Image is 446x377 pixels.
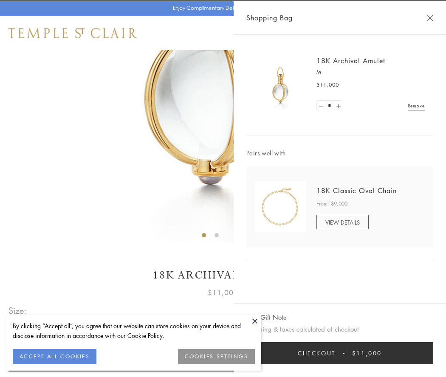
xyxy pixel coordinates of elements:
[246,148,433,158] span: Pairs well with
[316,200,347,208] span: From: $9,000
[246,12,293,23] span: Shopping Bag
[255,59,306,110] img: 18K Archival Amulet
[352,349,382,358] span: $11,000
[325,218,360,226] span: VIEW DETAILS
[13,321,255,340] div: By clicking “Accept all”, you agree that our website can store cookies on your device and disclos...
[255,181,306,232] img: N88865-OV18
[8,268,438,283] h1: 18K Archival Amulet
[208,287,238,298] span: $11,000
[316,81,339,89] span: $11,000
[334,101,342,111] a: Set quantity to 2
[246,342,433,364] button: Checkout $11,000
[316,186,397,195] a: 18K Classic Oval Chain
[316,215,369,229] a: VIEW DETAILS
[173,4,269,12] p: Enjoy Complimentary Delivery & Returns
[13,349,96,364] button: ACCEPT ALL COOKIES
[8,28,137,38] img: Temple St. Clair
[317,101,325,111] a: Set quantity to 0
[8,304,27,318] span: Size:
[178,349,255,364] button: COOKIES SETTINGS
[246,324,433,335] p: Shipping & taxes calculated at checkout
[408,101,425,110] a: Remove
[427,15,433,21] button: Close Shopping Bag
[316,56,385,65] a: 18K Archival Amulet
[246,312,287,323] button: Add Gift Note
[298,349,336,358] span: Checkout
[316,68,425,76] p: M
